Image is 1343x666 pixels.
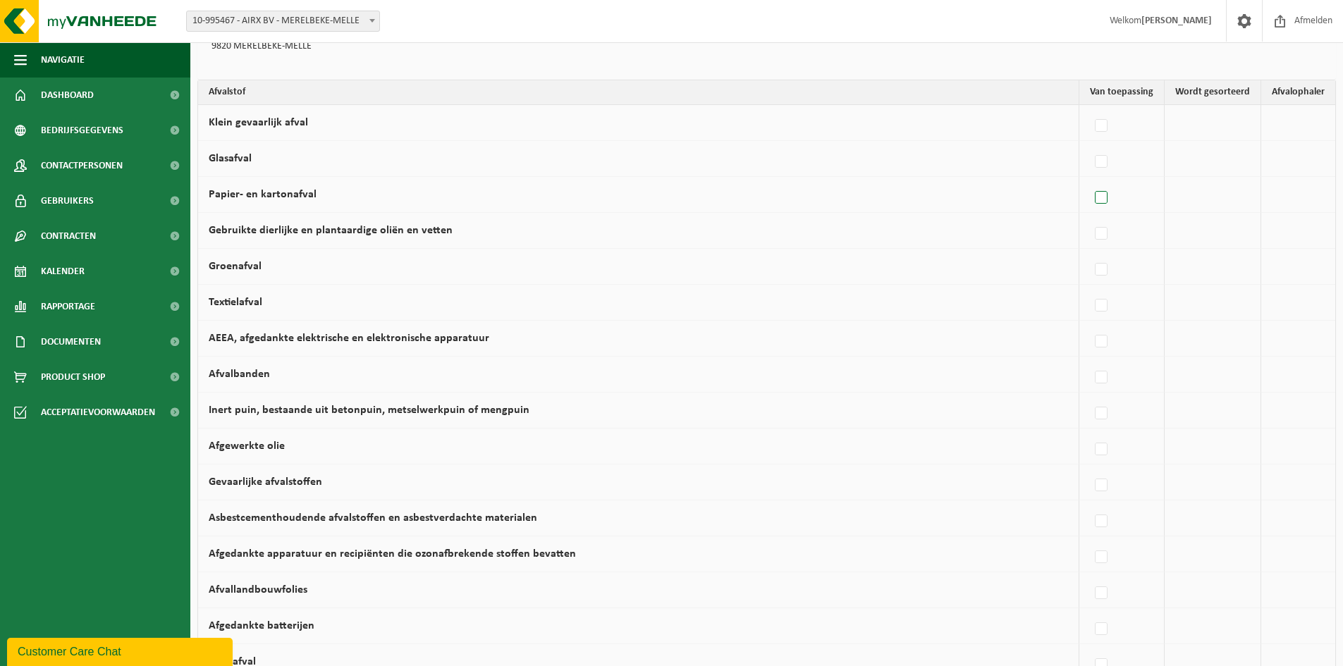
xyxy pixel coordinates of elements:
label: Asbestcementhoudende afvalstoffen en asbestverdachte materialen [209,512,537,524]
th: Wordt gesorteerd [1165,80,1261,105]
span: Dashboard [41,78,94,113]
label: Gebruikte dierlijke en plantaardige oliën en vetten [209,225,453,236]
th: Afvalstof [198,80,1079,105]
iframe: chat widget [7,635,235,666]
label: Papier- en kartonafval [209,189,317,200]
label: Afgedankte batterijen [209,620,314,631]
label: Klein gevaarlijk afval [209,117,308,128]
th: Van toepassing [1079,80,1165,105]
span: Contracten [41,218,96,254]
label: Afgewerkte olie [209,440,285,452]
label: Afgedankte apparatuur en recipiënten die ozonafbrekende stoffen bevatten [209,548,576,560]
label: Textielafval [209,297,262,308]
span: Contactpersonen [41,148,123,183]
span: 10-995467 - AIRX BV - MERELBEKE-MELLE [187,11,379,31]
label: Afvallandbouwfolies [209,584,307,596]
span: 10-995467 - AIRX BV - MERELBEKE-MELLE [186,11,380,32]
span: Documenten [41,324,101,359]
label: Gevaarlijke afvalstoffen [209,476,322,488]
label: Afvalbanden [209,369,270,380]
th: Afvalophaler [1261,80,1335,105]
span: Navigatie [41,42,85,78]
label: Groenafval [209,261,262,272]
span: Product Shop [41,359,105,395]
label: Inert puin, bestaande uit betonpuin, metselwerkpuin of mengpuin [209,405,529,416]
span: Gebruikers [41,183,94,218]
strong: [PERSON_NAME] [1141,16,1212,26]
label: AEEA, afgedankte elektrische en elektronische apparatuur [209,333,489,344]
span: Kalender [41,254,85,289]
span: Bedrijfsgegevens [41,113,123,148]
span: Rapportage [41,289,95,324]
label: Glasafval [209,153,252,164]
span: Acceptatievoorwaarden [41,395,155,430]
